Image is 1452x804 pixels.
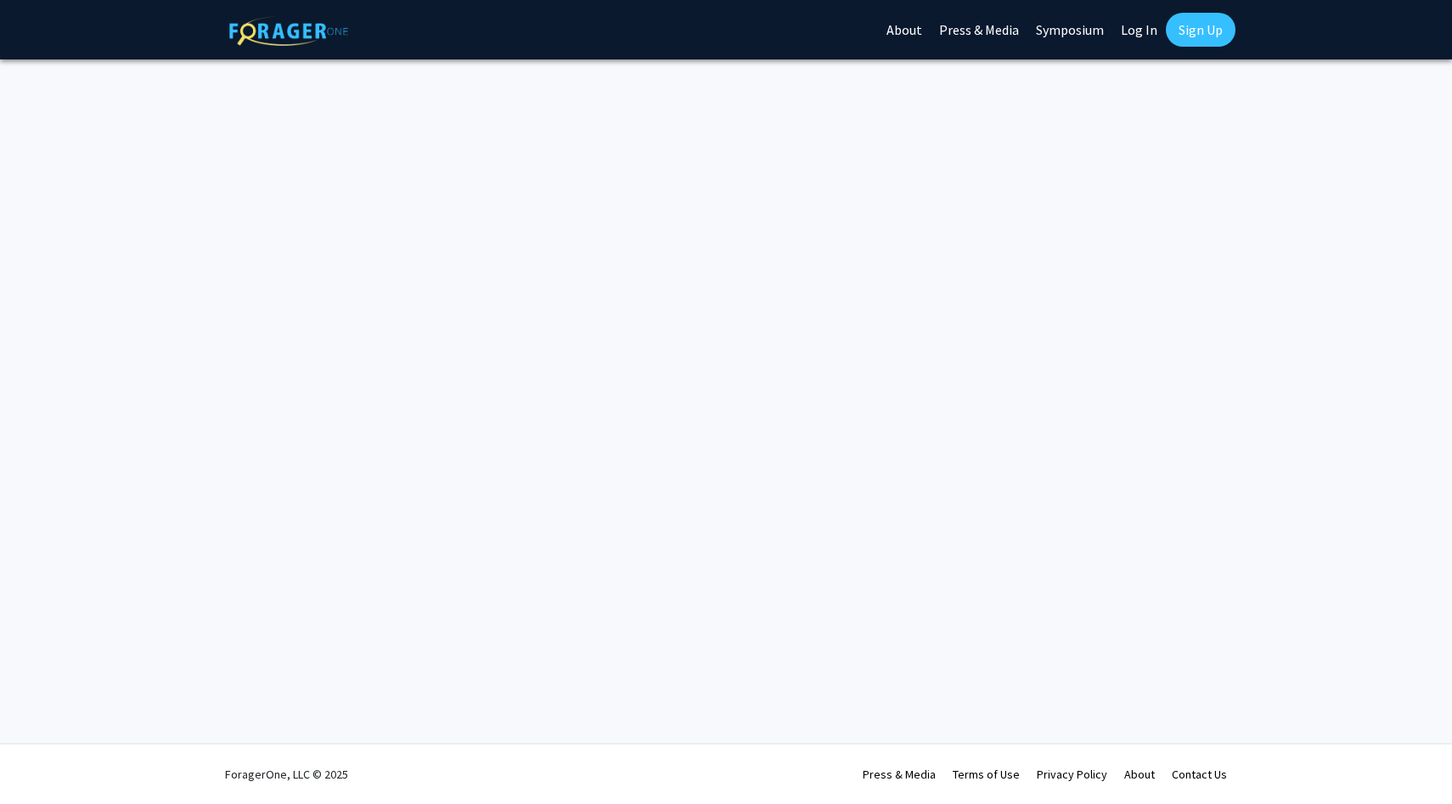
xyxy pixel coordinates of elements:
a: Press & Media [863,767,936,782]
a: Terms of Use [953,767,1020,782]
a: Contact Us [1172,767,1227,782]
a: Privacy Policy [1037,767,1107,782]
a: Sign Up [1166,13,1235,47]
img: ForagerOne Logo [229,16,348,46]
a: About [1124,767,1155,782]
div: ForagerOne, LLC © 2025 [225,745,348,804]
